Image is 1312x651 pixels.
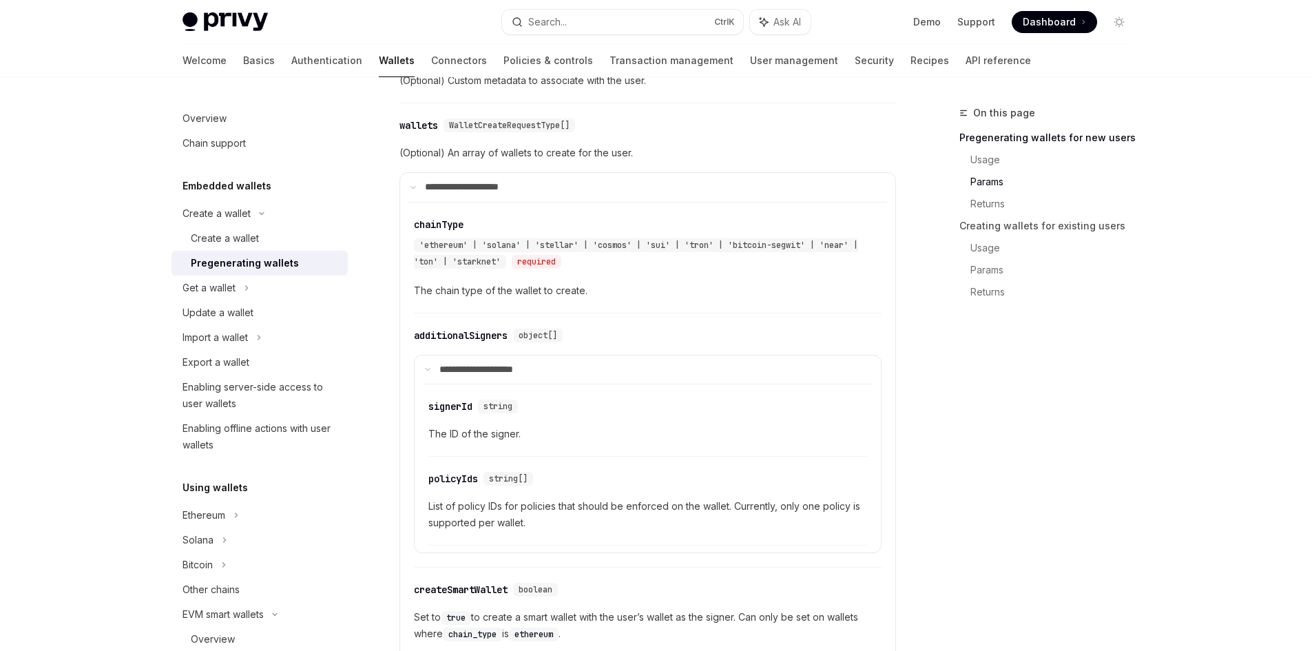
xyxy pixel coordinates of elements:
[183,110,227,127] div: Overview
[171,300,348,325] a: Update a wallet
[441,611,471,625] code: true
[171,416,348,457] a: Enabling offline actions with user wallets
[399,118,438,132] div: wallets
[171,251,348,276] a: Pregenerating wallets
[183,178,271,194] h5: Embedded wallets
[449,120,570,131] span: WalletCreateRequestType[]
[959,127,1141,149] a: Pregenerating wallets for new users
[379,44,415,77] a: Wallets
[913,15,941,29] a: Demo
[970,237,1141,259] a: Usage
[855,44,894,77] a: Security
[183,12,268,32] img: light logo
[519,584,552,595] span: boolean
[428,472,478,486] div: policyIds
[750,10,811,34] button: Ask AI
[414,329,508,342] div: additionalSigners
[183,581,240,598] div: Other chains
[191,255,299,271] div: Pregenerating wallets
[512,255,561,269] div: required
[1108,11,1130,33] button: Toggle dark mode
[509,628,559,641] code: ethereum
[428,426,867,442] span: The ID of the signer.
[183,420,340,453] div: Enabling offline actions with user wallets
[970,259,1141,281] a: Params
[970,193,1141,215] a: Returns
[183,354,249,371] div: Export a wallet
[183,379,340,412] div: Enabling server-side access to user wallets
[414,583,508,597] div: createSmartWallet
[171,577,348,602] a: Other chains
[183,606,264,623] div: EVM smart wallets
[291,44,362,77] a: Authentication
[183,507,225,524] div: Ethereum
[970,149,1141,171] a: Usage
[970,171,1141,193] a: Params
[399,145,896,161] span: (Optional) An array of wallets to create for the user.
[1012,11,1097,33] a: Dashboard
[183,44,227,77] a: Welcome
[183,557,213,573] div: Bitcoin
[191,230,259,247] div: Create a wallet
[714,17,735,28] span: Ctrl K
[750,44,838,77] a: User management
[528,14,567,30] div: Search...
[183,532,214,548] div: Solana
[171,226,348,251] a: Create a wallet
[183,329,248,346] div: Import a wallet
[414,218,464,231] div: chainType
[171,375,348,416] a: Enabling server-side access to user wallets
[399,72,896,89] span: (Optional) Custom metadata to associate with the user.
[191,631,235,648] div: Overview
[519,330,557,341] span: object[]
[428,498,867,531] span: List of policy IDs for policies that should be enforced on the wallet. Currently, only one policy...
[970,281,1141,303] a: Returns
[503,44,593,77] a: Policies & controls
[183,205,251,222] div: Create a wallet
[973,105,1035,121] span: On this page
[428,400,472,413] div: signerId
[959,215,1141,237] a: Creating wallets for existing users
[483,401,512,412] span: string
[414,609,882,642] span: Set to to create a smart wallet with the user’s wallet as the signer. Can only be set on wallets ...
[171,350,348,375] a: Export a wallet
[171,106,348,131] a: Overview
[773,15,801,29] span: Ask AI
[910,44,949,77] a: Recipes
[243,44,275,77] a: Basics
[966,44,1031,77] a: API reference
[183,135,246,152] div: Chain support
[957,15,995,29] a: Support
[502,10,743,34] button: Search...CtrlK
[431,44,487,77] a: Connectors
[414,240,858,267] span: 'ethereum' | 'solana' | 'stellar' | 'cosmos' | 'sui' | 'tron' | 'bitcoin-segwit' | 'near' | 'ton'...
[183,479,248,496] h5: Using wallets
[414,282,882,299] span: The chain type of the wallet to create.
[610,44,733,77] a: Transaction management
[171,131,348,156] a: Chain support
[1023,15,1076,29] span: Dashboard
[443,628,502,641] code: chain_type
[489,473,528,484] span: string[]
[183,304,253,321] div: Update a wallet
[183,280,236,296] div: Get a wallet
